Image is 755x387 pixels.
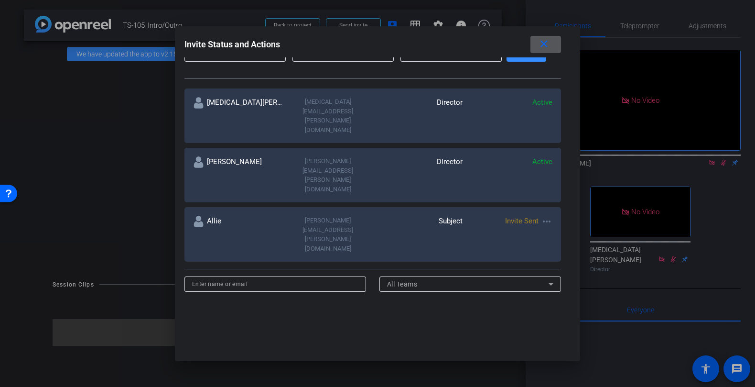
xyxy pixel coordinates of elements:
[184,36,561,53] div: Invite Status and Actions
[193,216,283,253] div: Allie
[505,217,539,225] span: Invite Sent
[532,157,552,166] span: Active
[408,51,429,58] span: Subject
[538,38,550,50] mat-icon: close
[283,97,373,134] div: [MEDICAL_DATA][EMAIL_ADDRESS][PERSON_NAME][DOMAIN_NAME]
[373,97,463,134] div: Director
[193,156,283,194] div: [PERSON_NAME]
[283,216,373,253] div: [PERSON_NAME][EMAIL_ADDRESS][PERSON_NAME][DOMAIN_NAME]
[192,278,358,290] input: Enter name or email
[283,156,373,194] div: [PERSON_NAME][EMAIL_ADDRESS][PERSON_NAME][DOMAIN_NAME]
[373,156,463,194] div: Director
[193,97,283,134] div: [MEDICAL_DATA][PERSON_NAME]
[532,98,552,107] span: Active
[541,216,552,227] mat-icon: more_horiz
[387,280,418,288] span: All Teams
[373,216,463,253] div: Subject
